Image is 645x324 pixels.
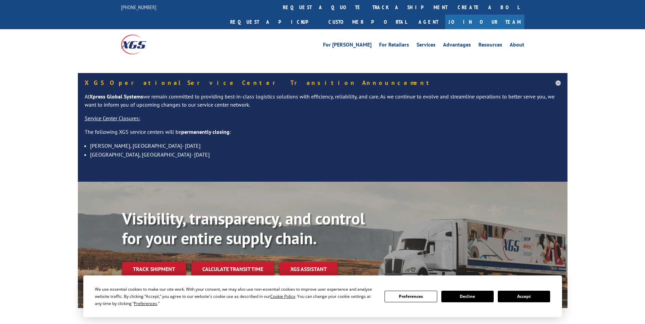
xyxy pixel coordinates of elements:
a: Resources [478,42,502,50]
a: Agent [412,15,445,29]
h5: XGS Operational Service Center Transition Announcement [85,80,561,86]
a: Track shipment [122,262,186,276]
a: Join Our Team [445,15,524,29]
button: Decline [441,291,494,302]
li: [GEOGRAPHIC_DATA], [GEOGRAPHIC_DATA]- [DATE] [90,150,561,159]
span: Cookie Policy [270,293,295,299]
a: XGS ASSISTANT [279,262,338,276]
button: Accept [498,291,550,302]
a: For Retailers [379,42,409,50]
a: Request a pickup [225,15,323,29]
strong: Xpress Global Systems [89,93,143,100]
button: Preferences [385,291,437,302]
a: About [510,42,524,50]
strong: permanently closing [181,128,230,135]
span: Preferences [134,301,157,306]
div: Cookie Consent Prompt [83,275,562,317]
a: Services [417,42,436,50]
p: The following XGS service centers will be : [85,128,561,142]
u: Service Center Closures: [85,115,140,122]
a: Customer Portal [323,15,412,29]
li: [PERSON_NAME], [GEOGRAPHIC_DATA]- [DATE] [90,141,561,150]
a: Advantages [443,42,471,50]
a: [PHONE_NUMBER] [121,4,156,11]
a: Calculate transit time [191,262,274,276]
p: At we remain committed to providing best-in-class logistics solutions with efficiency, reliabilit... [85,93,561,114]
div: We use essential cookies to make our site work. With your consent, we may also use non-essential ... [95,286,376,307]
a: For [PERSON_NAME] [323,42,372,50]
b: Visibility, transparency, and control for your entire supply chain. [122,208,365,249]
